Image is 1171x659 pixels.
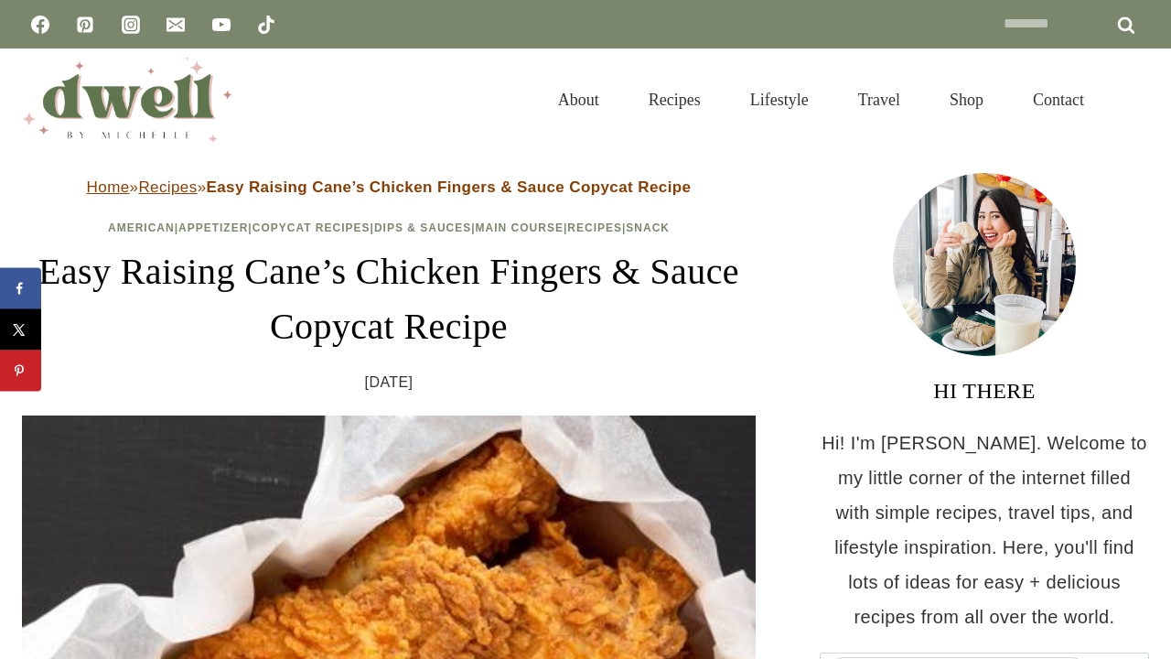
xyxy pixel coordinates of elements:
a: Shop [925,68,1008,132]
a: Instagram [113,6,149,43]
a: Recipes [567,221,622,234]
a: Travel [833,68,925,132]
a: About [533,68,624,132]
a: Email [157,6,194,43]
a: American [108,221,175,234]
a: TikTok [248,6,285,43]
h1: Easy Raising Cane’s Chicken Fingers & Sauce Copycat Recipe [22,244,756,354]
h3: HI THERE [820,374,1149,407]
p: Hi! I'm [PERSON_NAME]. Welcome to my little corner of the internet filled with simple recipes, tr... [820,426,1149,634]
a: Appetizer [178,221,248,234]
span: | | | | | | [108,221,670,234]
a: Contact [1008,68,1109,132]
a: Facebook [22,6,59,43]
nav: Primary Navigation [533,68,1109,132]
span: » » [87,178,692,196]
a: Snack [626,221,670,234]
time: [DATE] [365,369,414,396]
a: Pinterest [67,6,103,43]
img: DWELL by michelle [22,58,232,142]
button: View Search Form [1118,84,1149,115]
a: YouTube [203,6,240,43]
a: Recipes [624,68,725,132]
a: Lifestyle [725,68,833,132]
a: Recipes [138,178,197,196]
a: Copycat Recipes [252,221,371,234]
a: Home [87,178,130,196]
strong: Easy Raising Cane’s Chicken Fingers & Sauce Copycat Recipe [206,178,691,196]
a: Dips & Sauces [374,221,471,234]
a: Main Course [476,221,564,234]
